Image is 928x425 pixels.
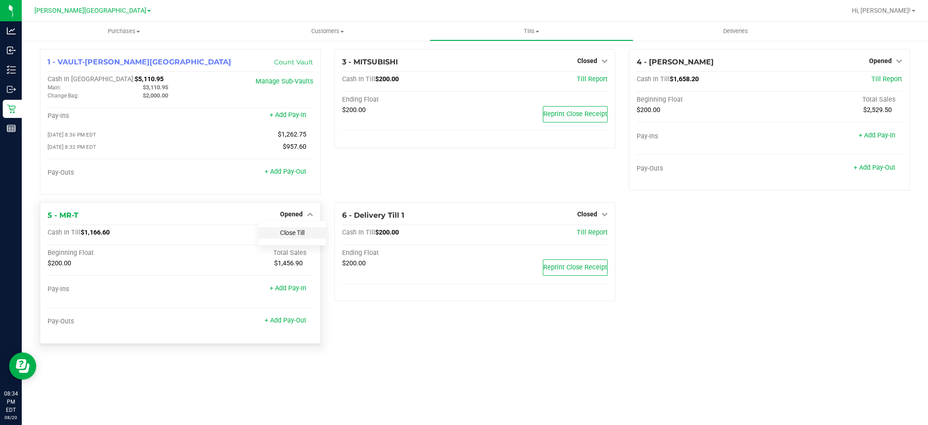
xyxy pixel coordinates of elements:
inline-svg: Outbound [7,85,16,94]
span: Opened [869,57,892,64]
span: 3 - MITSUBISHI [342,58,398,66]
span: $200.00 [375,229,399,236]
a: + Add Pay-In [270,111,306,119]
span: $1,166.60 [81,229,110,236]
p: 08/20 [4,414,18,421]
a: Till Report [871,75,902,83]
span: $200.00 [342,106,366,114]
div: Pay-Outs [48,318,180,326]
div: Pay-Ins [48,112,180,120]
span: [PERSON_NAME][GEOGRAPHIC_DATA] [34,7,146,15]
span: $200.00 [342,259,366,267]
div: Pay-Outs [637,165,769,173]
button: Reprint Close Receipt [543,106,608,122]
inline-svg: Retail [7,104,16,113]
iframe: Resource center [9,352,36,380]
inline-svg: Reports [7,124,16,133]
span: $5,110.95 [135,75,164,83]
span: Opened [280,210,303,218]
span: 6 - Delivery Till 1 [342,211,404,220]
a: + Add Pay-In [859,132,895,139]
p: 08:34 PM EDT [4,390,18,414]
span: Main: [48,84,61,91]
button: Reprint Close Receipt [543,259,608,276]
span: Cash In Till [342,75,375,83]
a: + Add Pay-Out [265,317,306,324]
a: + Add Pay-Out [265,168,306,176]
inline-svg: Analytics [7,26,16,35]
span: Hi, [PERSON_NAME]! [852,7,911,14]
span: Cash In Till [342,229,375,236]
span: $2,529.50 [863,106,892,114]
span: Change Bag: [48,93,79,99]
span: 4 - [PERSON_NAME] [637,58,714,66]
a: Customers [226,22,430,41]
a: Till Report [577,229,608,236]
inline-svg: Inbound [7,46,16,55]
div: Total Sales [180,249,313,257]
span: 1 - VAULT-[PERSON_NAME][GEOGRAPHIC_DATA] [48,58,231,66]
span: Customers [226,27,429,35]
span: Cash In Till [48,229,81,236]
span: $1,658.20 [670,75,699,83]
span: Reprint Close Receipt [543,110,607,118]
span: Reprint Close Receipt [543,264,607,271]
span: Cash In [GEOGRAPHIC_DATA]: [48,75,135,83]
span: $200.00 [375,75,399,83]
span: Closed [577,57,597,64]
a: Close Till [280,229,304,236]
a: + Add Pay-In [270,284,306,292]
a: Count Vault [274,58,313,66]
span: $1,262.75 [278,131,306,138]
span: [DATE] 8:32 PM EDT [48,144,96,150]
span: $957.60 [283,143,306,151]
a: Purchases [22,22,226,41]
div: Pay-Ins [637,132,769,141]
span: $200.00 [637,106,660,114]
span: $200.00 [48,259,71,267]
span: Deliveries [711,27,760,35]
div: Pay-Outs [48,169,180,177]
span: [DATE] 8:36 PM EDT [48,132,96,138]
span: Purchases [22,27,226,35]
span: Cash In Till [637,75,670,83]
div: Pay-Ins [48,285,180,293]
span: $1,456.90 [274,259,303,267]
span: $2,000.00 [143,92,168,99]
div: Ending Float [342,96,475,104]
a: Manage Sub-Vaults [256,78,313,85]
span: Tills [430,27,633,35]
a: + Add Pay-Out [854,164,895,171]
span: Closed [577,210,597,218]
a: Till Report [577,75,608,83]
span: $3,110.95 [143,84,168,91]
a: Tills [430,22,633,41]
inline-svg: Inventory [7,65,16,74]
div: Beginning Float [48,249,180,257]
a: Deliveries [633,22,837,41]
span: 5 - MR-T [48,211,78,220]
div: Ending Float [342,249,475,257]
div: Total Sales [769,96,902,104]
div: Beginning Float [637,96,769,104]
